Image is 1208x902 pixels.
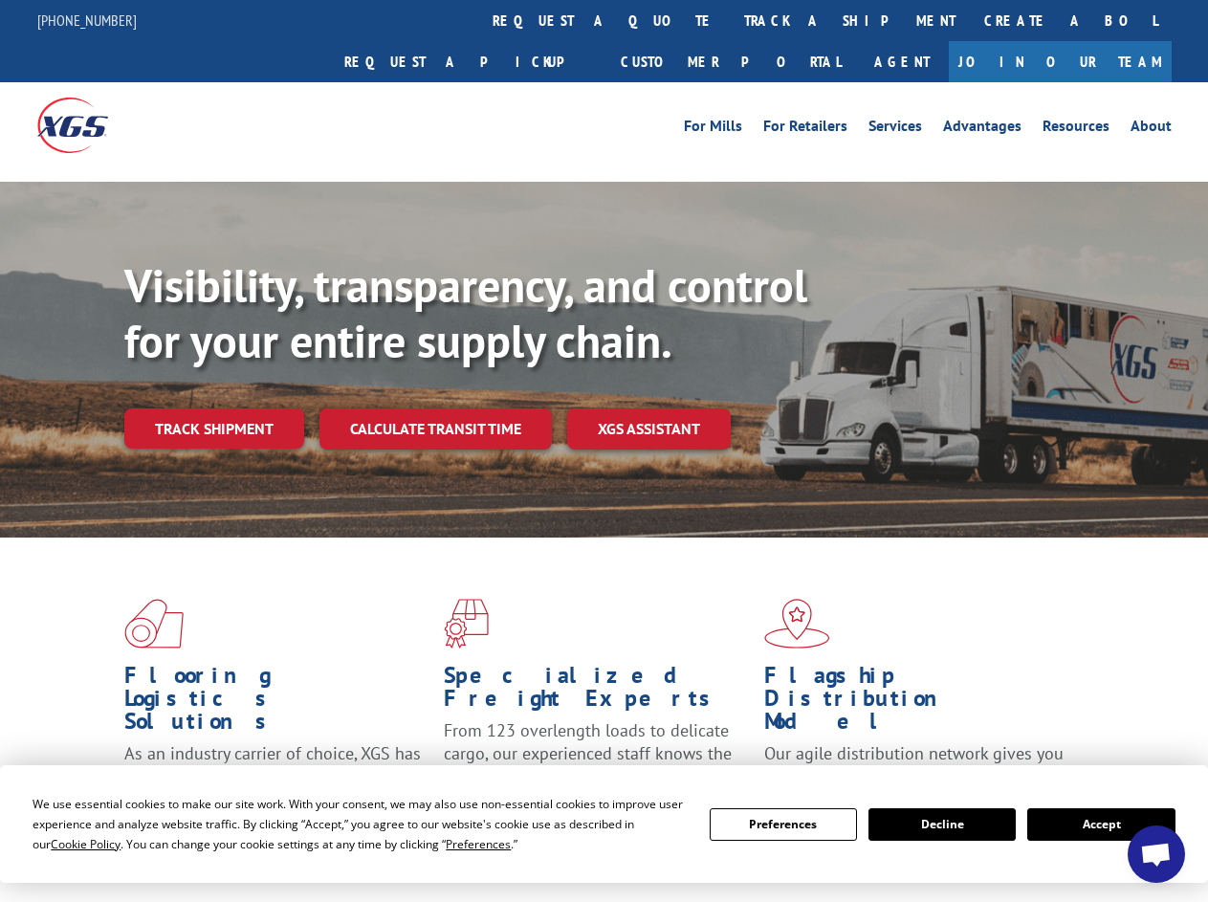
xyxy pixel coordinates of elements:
h1: Flooring Logistics Solutions [124,664,429,742]
a: Resources [1043,119,1109,140]
p: From 123 overlength loads to delicate cargo, our experienced staff knows the best way to move you... [444,719,749,804]
span: Cookie Policy [51,836,121,852]
a: Customer Portal [606,41,855,82]
button: Accept [1027,808,1175,841]
img: xgs-icon-flagship-distribution-model-red [764,599,830,649]
a: Calculate transit time [319,408,552,450]
a: Request a pickup [330,41,606,82]
a: Join Our Team [949,41,1172,82]
h1: Flagship Distribution Model [764,664,1069,742]
button: Preferences [710,808,857,841]
span: Preferences [446,836,511,852]
a: Advantages [943,119,1021,140]
h1: Specialized Freight Experts [444,664,749,719]
img: xgs-icon-total-supply-chain-intelligence-red [124,599,184,649]
img: xgs-icon-focused-on-flooring-red [444,599,489,649]
a: XGS ASSISTANT [567,408,731,450]
a: For Retailers [763,119,847,140]
a: For Mills [684,119,742,140]
span: Our agile distribution network gives you nationwide inventory management on demand. [764,742,1064,810]
span: As an industry carrier of choice, XGS has brought innovation and dedication to flooring logistics... [124,742,421,810]
a: Track shipment [124,408,304,449]
a: Agent [855,41,949,82]
div: We use essential cookies to make our site work. With your consent, we may also use non-essential ... [33,794,686,854]
b: Visibility, transparency, and control for your entire supply chain. [124,255,807,370]
a: [PHONE_NUMBER] [37,11,137,30]
a: Services [868,119,922,140]
a: Open chat [1128,825,1185,883]
a: About [1131,119,1172,140]
button: Decline [868,808,1016,841]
